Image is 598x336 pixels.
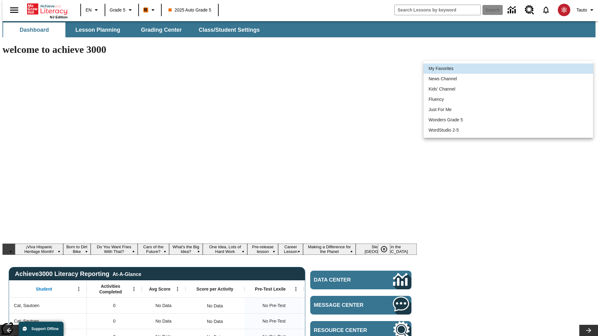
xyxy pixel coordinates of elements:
li: Fluency [424,94,593,105]
li: News Channel [424,74,593,84]
li: My Favorites [424,63,593,74]
li: Wonders Grade 5 [424,115,593,125]
li: WordStudio 2-5 [424,125,593,135]
li: Kids' Channel [424,84,593,94]
li: Just For Me [424,105,593,115]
